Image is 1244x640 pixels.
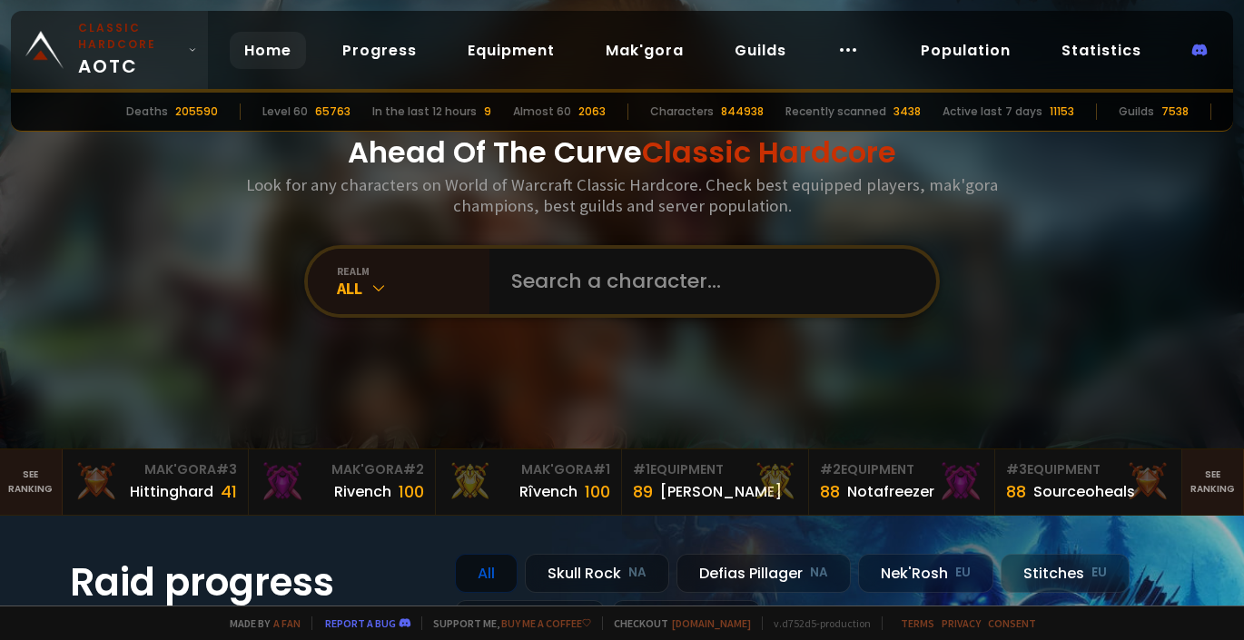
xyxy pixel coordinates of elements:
[628,564,647,582] small: NA
[809,449,996,515] a: #2Equipment88Notafreezer
[63,449,250,515] a: Mak'Gora#3Hittinghard41
[622,449,809,515] a: #1Equipment89[PERSON_NAME]
[578,103,606,120] div: 2063
[810,564,828,582] small: NA
[988,616,1036,630] a: Consent
[1161,103,1189,120] div: 7538
[447,460,611,479] div: Mak'Gora
[219,616,301,630] span: Made by
[585,479,610,504] div: 100
[11,11,208,89] a: Classic HardcoreAOTC
[328,32,431,69] a: Progress
[955,564,971,582] small: EU
[436,449,623,515] a: Mak'Gora#1Rîvench100
[633,460,797,479] div: Equipment
[1006,460,1027,478] span: # 3
[943,103,1042,120] div: Active last 7 days
[942,616,981,630] a: Privacy
[612,600,761,639] div: Soulseeker
[230,32,306,69] a: Home
[260,460,424,479] div: Mak'Gora
[221,479,237,504] div: 41
[348,131,896,174] h1: Ahead Of The Curve
[421,616,591,630] span: Support me,
[901,616,934,630] a: Terms
[847,480,934,503] div: Notafreezer
[785,103,886,120] div: Recently scanned
[721,103,764,120] div: 844938
[78,20,181,53] small: Classic Hardcore
[894,103,921,120] div: 3438
[500,249,914,314] input: Search a character...
[676,554,851,593] div: Defias Pillager
[175,103,218,120] div: 205590
[672,616,751,630] a: [DOMAIN_NAME]
[337,278,489,299] div: All
[239,174,1005,216] h3: Look for any characters on World of Warcraft Classic Hardcore. Check best equipped players, mak'g...
[642,132,896,172] span: Classic Hardcore
[1050,103,1074,120] div: 11153
[126,103,168,120] div: Deaths
[262,103,308,120] div: Level 60
[995,449,1182,515] a: #3Equipment88Sourceoheals
[820,460,841,478] span: # 2
[455,600,605,639] div: Doomhowl
[249,449,436,515] a: Mak'Gora#2Rivench100
[455,554,518,593] div: All
[525,554,669,593] div: Skull Rock
[906,32,1025,69] a: Population
[273,616,301,630] a: a fan
[660,480,782,503] div: [PERSON_NAME]
[337,264,489,278] div: realm
[484,103,491,120] div: 9
[325,616,396,630] a: Report a bug
[1006,460,1170,479] div: Equipment
[453,32,569,69] a: Equipment
[633,460,650,478] span: # 1
[334,480,391,503] div: Rivench
[74,460,238,479] div: Mak'Gora
[1119,103,1154,120] div: Guilds
[501,616,591,630] a: Buy me a coffee
[602,616,751,630] span: Checkout
[650,103,714,120] div: Characters
[519,480,578,503] div: Rîvench
[1001,554,1130,593] div: Stitches
[372,103,477,120] div: In the last 12 hours
[1091,564,1107,582] small: EU
[216,460,237,478] span: # 3
[315,103,350,120] div: 65763
[1047,32,1156,69] a: Statistics
[513,103,571,120] div: Almost 60
[130,480,213,503] div: Hittinghard
[820,460,984,479] div: Equipment
[858,554,993,593] div: Nek'Rosh
[1006,479,1026,504] div: 88
[820,479,840,504] div: 88
[403,460,424,478] span: # 2
[399,479,424,504] div: 100
[591,32,698,69] a: Mak'gora
[762,616,871,630] span: v. d752d5 - production
[720,32,801,69] a: Guilds
[1033,480,1135,503] div: Sourceoheals
[70,554,433,611] h1: Raid progress
[633,479,653,504] div: 89
[78,20,181,80] span: AOTC
[593,460,610,478] span: # 1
